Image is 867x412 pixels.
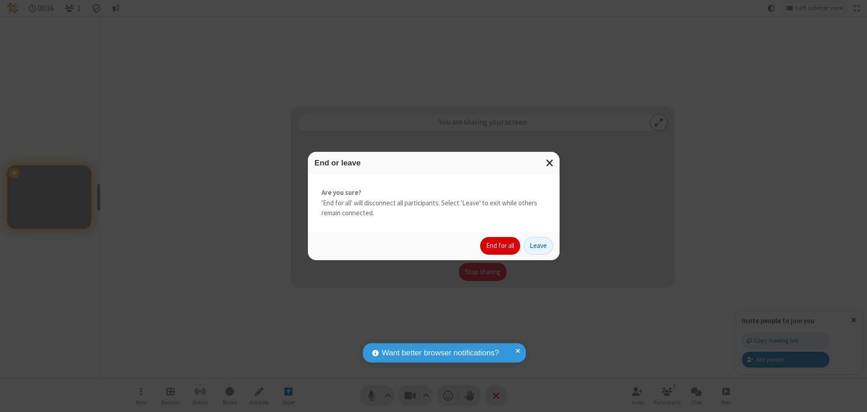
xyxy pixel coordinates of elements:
[308,174,560,232] div: 'End for all' will disconnect all participants. Select 'Leave' to exit while others remain connec...
[541,152,560,174] button: Close modal
[382,347,499,359] span: Want better browser notifications?
[321,188,546,198] strong: Are you sure?
[315,159,553,167] h3: End or leave
[480,237,520,255] button: End for all
[524,237,553,255] button: Leave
